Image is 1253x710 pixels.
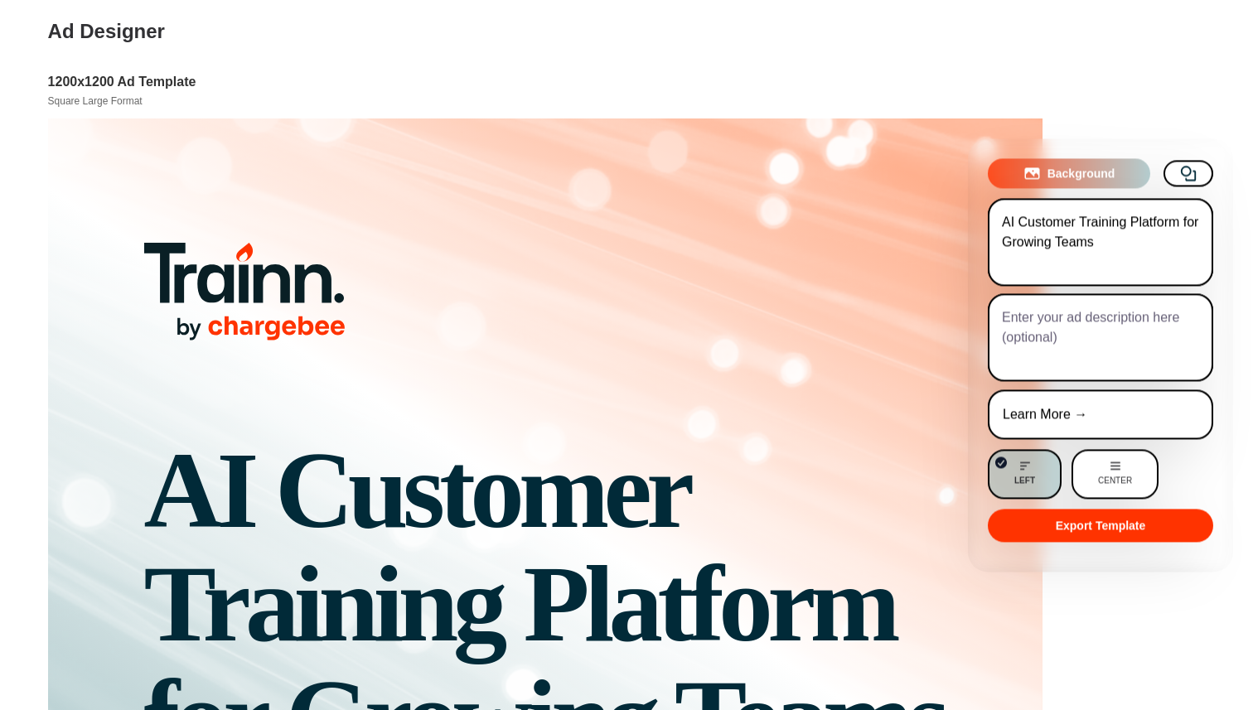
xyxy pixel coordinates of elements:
p: Square Large Format [48,94,1076,109]
span: Center [1098,472,1132,489]
span: Background [1047,165,1115,181]
input: Enter your CTA text here... [988,389,1213,439]
img: Chargebee Logo [144,243,347,342]
span: Left [1014,472,1035,489]
button: Export Template [988,509,1213,542]
textarea: AI Customer Training Platform for Growing Teams [988,198,1213,286]
h3: 1200x1200 Ad Template [48,73,1076,91]
h1: Ad Designer [48,17,907,46]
